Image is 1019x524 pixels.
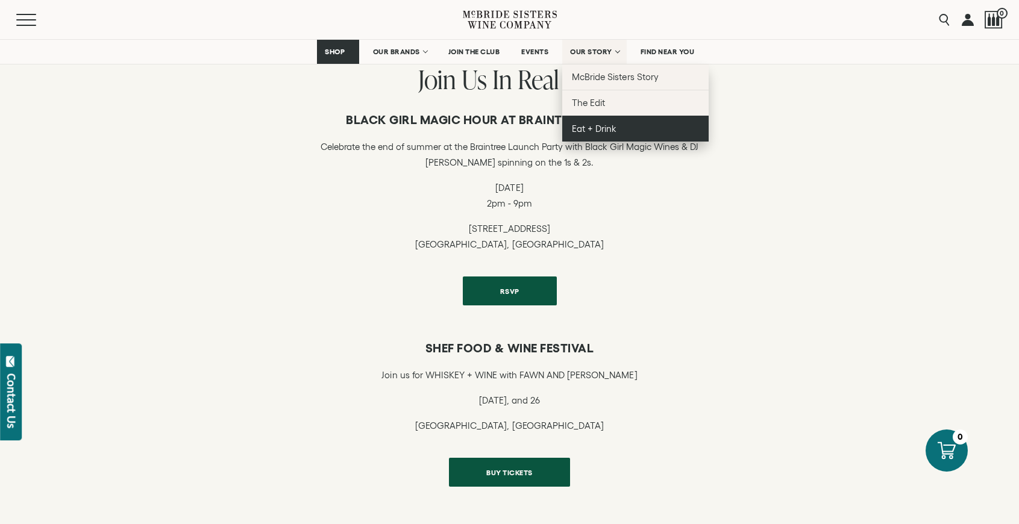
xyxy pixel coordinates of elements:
[572,123,616,134] span: Eat + Drink
[518,61,559,97] span: Real
[302,180,718,211] p: [DATE] 2pm - 9pm
[302,221,718,252] p: [STREET_ADDRESS] [GEOGRAPHIC_DATA], [GEOGRAPHIC_DATA]
[365,40,434,64] a: OUR BRANDS
[479,279,541,303] span: RSVP
[521,48,548,56] span: EVENTS
[633,40,703,64] a: FIND NEAR YOU
[448,48,500,56] span: JOIN THE CLUB
[325,48,345,56] span: SHOP
[441,40,508,64] a: JOIN THE CLUB
[302,341,718,355] h6: Shef Food & Wine Festival
[381,367,637,383] p: Join us for WHISKEY + WINE with FAWN AND [PERSON_NAME]
[997,8,1008,19] span: 0
[572,98,605,108] span: The Edit
[641,48,695,56] span: FIND NEAR YOU
[449,458,570,487] a: BUY TICKETS
[513,40,556,64] a: EVENTS
[302,113,718,127] h6: Black Girl Magic Hour at Braintree Productions
[381,418,637,434] p: [GEOGRAPHIC_DATA], [GEOGRAPHIC_DATA]
[570,48,612,56] span: OUR STORY
[953,429,968,444] div: 0
[302,139,718,170] p: Celebrate the end of summer at the Braintree Launch Party with Black Girl Magic Wines & DJ [PERSO...
[465,461,554,484] span: BUY TICKETS
[562,90,709,116] a: The Edit
[16,14,60,26] button: Mobile Menu Trigger
[381,393,637,408] p: [DATE], and 26
[463,276,557,305] a: RSVP
[562,64,709,90] a: McBride Sisters Story
[373,48,420,56] span: OUR BRANDS
[5,373,17,428] div: Contact Us
[492,61,512,97] span: In
[462,61,487,97] span: Us
[317,40,359,64] a: SHOP
[572,72,658,82] span: McBride Sisters Story
[418,61,456,97] span: Join
[562,116,709,142] a: Eat + Drink
[562,40,627,64] a: OUR STORY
